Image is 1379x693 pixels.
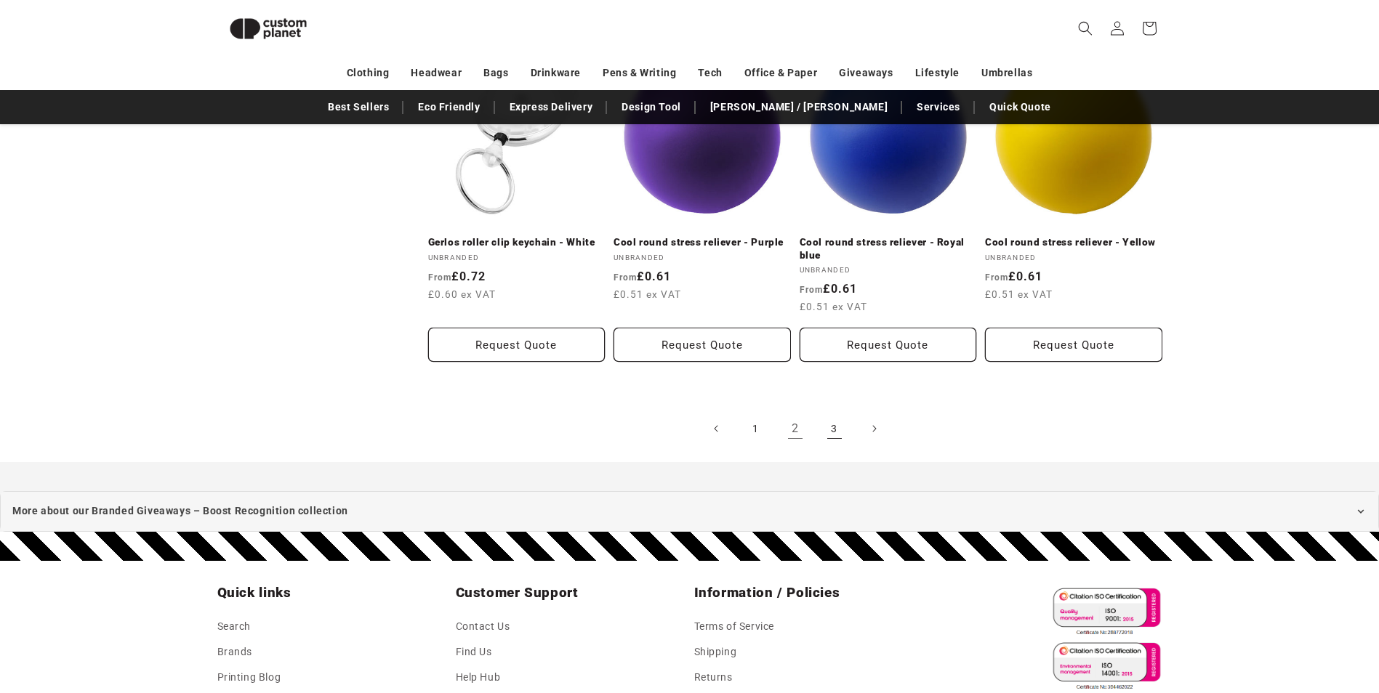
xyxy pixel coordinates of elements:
[614,236,791,249] a: Cool round stress reliever - Purple
[800,328,977,362] button: Request Quote
[614,328,791,362] button: Request Quote
[347,60,390,86] a: Clothing
[909,94,968,120] a: Services
[456,584,686,601] h2: Customer Support
[428,413,1162,445] nav: Pagination
[12,502,348,520] span: More about our Branded Giveaways – Boost Recognition collection
[740,413,772,445] a: Page 1
[701,413,733,445] a: Previous page
[411,94,487,120] a: Eco Friendly
[981,60,1032,86] a: Umbrellas
[603,60,676,86] a: Pens & Writing
[217,6,319,52] img: Custom Planet
[1069,12,1101,44] summary: Search
[839,60,893,86] a: Giveaways
[694,639,737,665] a: Shipping
[217,584,447,601] h2: Quick links
[502,94,600,120] a: Express Delivery
[819,413,851,445] a: Page 3
[217,617,252,639] a: Search
[982,94,1058,120] a: Quick Quote
[428,328,606,362] button: Request Quote
[698,60,722,86] a: Tech
[483,60,508,86] a: Bags
[1047,584,1162,639] img: ISO 9001 Certified
[217,639,253,665] a: Brands
[694,665,733,690] a: Returns
[985,236,1162,249] a: Cool round stress reliever - Yellow
[985,328,1162,362] button: Request Quote
[694,617,775,639] a: Terms of Service
[694,584,924,601] h2: Information / Policies
[217,665,281,690] a: Printing Blog
[411,60,462,86] a: Headwear
[456,639,492,665] a: Find Us
[321,94,396,120] a: Best Sellers
[456,617,510,639] a: Contact Us
[703,94,895,120] a: [PERSON_NAME] / [PERSON_NAME]
[531,60,581,86] a: Drinkware
[915,60,960,86] a: Lifestyle
[456,665,501,690] a: Help Hub
[744,60,817,86] a: Office & Paper
[1047,639,1162,693] img: ISO 14001 Certified
[614,94,688,120] a: Design Tool
[858,413,890,445] a: Next page
[779,413,811,445] a: Page 2
[800,236,977,262] a: Cool round stress reliever - Royal blue
[428,236,606,249] a: Gerlos roller clip keychain - White
[1136,536,1379,693] iframe: Chat Widget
